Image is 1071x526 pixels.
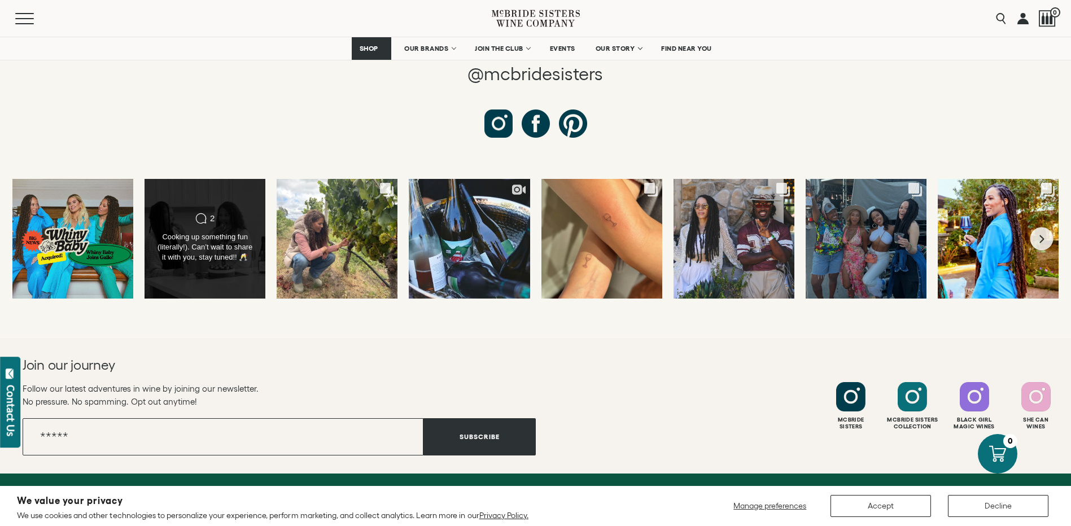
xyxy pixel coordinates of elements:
div: Black Girl Magic Wines [945,417,1004,430]
a: OUR BRANDS [397,37,462,60]
p: We use cookies and other technologies to personalize your experience, perform marketing, and coll... [17,510,528,520]
a: The wine was flowing, the music was soulful, and the energy? Unmatched. Here... [409,179,530,299]
a: Follow McBride Sisters on Instagram McbrideSisters [821,382,880,430]
a: Follow McBride Sisters Collection on Instagram Mcbride SistersCollection [883,382,942,430]
a: EVENTS [543,37,583,60]
a: FIND NEAR YOU [654,37,719,60]
span: OUR STORY [596,45,635,52]
h2: Join our journey [23,356,484,374]
h2: We value your privacy [17,496,528,506]
span: EVENTS [550,45,575,52]
button: Next slide [1030,227,1053,251]
div: Mcbride Sisters Collection [883,417,942,430]
div: Mcbride Sisters [821,417,880,430]
span: SHOP [359,45,378,52]
div: She Can Wines [1007,417,1065,430]
span: Manage preferences [733,501,806,510]
span: FIND NEAR YOU [661,45,712,52]
a: OUR STORY [588,37,649,60]
a: Cooking up something fun (literally!). Can’t wait to share it with you, stay ... 2 Cooking up som... [145,179,265,299]
a: JOIN THE CLUB [467,37,537,60]
a: Happy Birthday to our very own ROBIN Today we raise a glass of McBride Sist... [938,179,1059,299]
a: Follow us on Instagram [484,109,513,138]
button: Subscribe [423,418,536,455]
div: Cooking up something fun (literally!). Can’t wait to share it with you, stay tuned!! 🥂 [156,232,254,262]
div: 0 [1003,434,1017,448]
a: Wine was flowing, music was bumping, and good vibes all around . We had a tim... [674,179,794,299]
button: Mobile Menu Trigger [15,13,56,24]
button: Manage preferences [727,495,814,517]
a: Follow Black Girl Magic Wines on Instagram Black GirlMagic Wines [945,382,1004,430]
a: Exciting News! Whiny Baby has been acquired by Gallo. Two years ago, we part... [12,179,133,299]
button: Decline [948,495,1048,517]
div: 2 [210,213,215,223]
span: @mcbridesisters [467,64,603,84]
p: Follow our latest adventures in wine by joining our newsletter. No pressure. No spamming. Opt out... [23,382,536,408]
a: SHOP [352,37,391,60]
div: Contact Us [5,385,16,436]
a: Follow SHE CAN Wines on Instagram She CanWines [1007,382,1065,430]
button: Accept [830,495,931,517]
a: Birthday ink 🍷✨ My daughter and I got matching wine glass tattoos as a symb... [541,179,662,299]
input: Email [23,418,423,455]
span: 0 [1050,7,1060,17]
a: Privacy Policy. [479,511,528,520]
span: JOIN THE CLUB [475,45,523,52]
span: OUR BRANDS [404,45,448,52]
a: Day one of @bluenotejazzfestival was a success! See you all tomorrow at the @... [806,179,926,299]
a: It’s officially harvest season in California, and we’re out in the vines, che... [277,179,397,299]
